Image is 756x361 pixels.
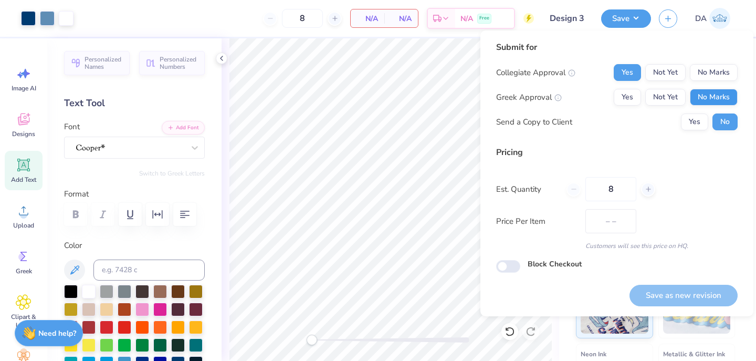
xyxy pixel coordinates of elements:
[12,84,36,92] span: Image AI
[496,91,562,104] div: Greek Approval
[160,56,198,70] span: Personalized Numbers
[479,15,489,22] span: Free
[496,41,738,54] div: Submit for
[162,121,205,135] button: Add Font
[139,51,205,75] button: Personalized Numbers
[64,121,80,133] label: Font
[614,89,641,106] button: Yes
[6,313,41,329] span: Clipart & logos
[496,67,575,79] div: Collegiate Approval
[528,259,582,270] label: Block Checkout
[12,130,35,138] span: Designs
[695,13,707,25] span: DA
[645,64,686,81] button: Not Yet
[16,267,32,275] span: Greek
[307,335,317,345] div: Accessibility label
[690,8,735,29] a: DA
[690,64,738,81] button: No Marks
[681,114,708,130] button: Yes
[712,114,738,130] button: No
[601,9,651,28] button: Save
[391,13,412,24] span: N/A
[85,56,123,70] span: Personalized Names
[38,328,76,338] strong: Need help?
[496,183,559,195] label: Est. Quantity
[663,348,725,359] span: Metallic & Glitter Ink
[496,241,738,251] div: Customers will see this price on HQ.
[496,116,572,128] div: Send a Copy to Client
[93,260,205,281] input: e.g. 7428 c
[690,89,738,106] button: No Marks
[581,348,606,359] span: Neon Ink
[496,146,738,159] div: Pricing
[645,89,686,106] button: Not Yet
[64,51,130,75] button: Personalized Names
[11,176,36,184] span: Add Text
[139,169,205,178] button: Switch to Greek Letters
[64,240,205,252] label: Color
[614,64,641,81] button: Yes
[496,215,577,228] label: Price Per Item
[709,8,730,29] img: Deeksha Arora
[64,96,205,110] div: Text Tool
[585,177,636,201] input: – –
[282,9,323,28] input: – –
[542,8,593,29] input: Untitled Design
[64,188,205,200] label: Format
[460,13,473,24] span: N/A
[357,13,378,24] span: N/A
[13,221,34,230] span: Upload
